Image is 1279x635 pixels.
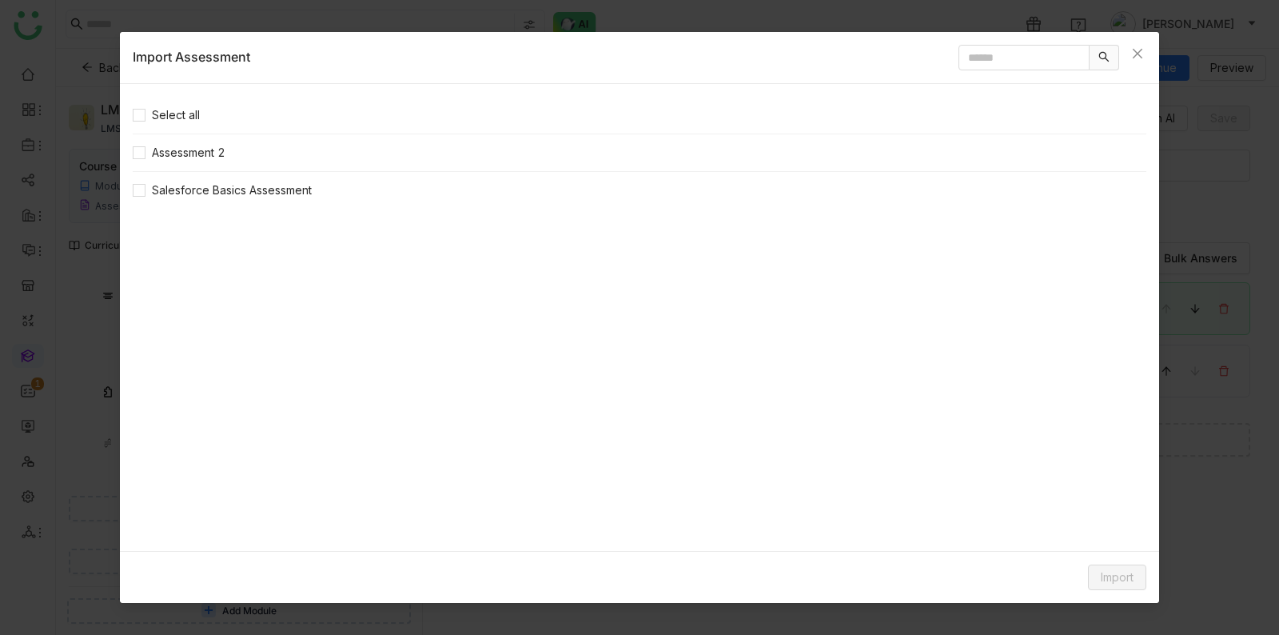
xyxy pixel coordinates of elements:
[145,182,318,199] span: Salesforce Basics Assessment
[1088,565,1146,590] button: Import
[145,106,206,124] span: Select all
[1116,32,1159,75] button: Close
[133,47,250,67] div: Import Assessment
[145,144,232,162] span: Assessment 2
